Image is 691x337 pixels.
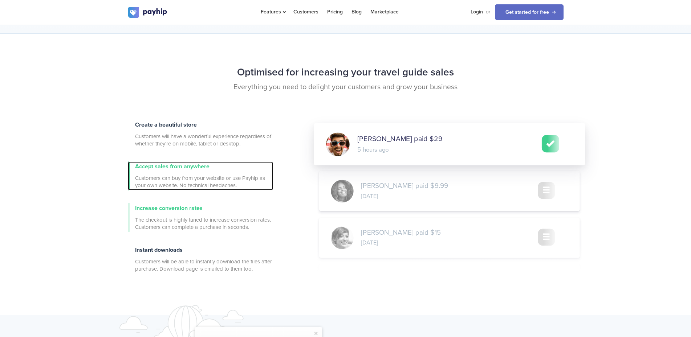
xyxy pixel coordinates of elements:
[357,134,442,144] span: [PERSON_NAME] paid $29
[135,246,183,254] span: Instant downloads
[128,7,168,18] img: logo.svg
[135,174,273,189] span: Customers can buy from your website or use Payhip as your own website. No technical headaches.
[357,145,389,154] span: 5 hours ago
[128,82,564,93] p: Everything you need to delight your customers and grow your business
[128,63,564,82] h2: Optimised for increasing your travel guide sales
[135,133,273,147] span: Customers will have a wonderful experience regardless of whether they're on mobile, tablet or des...
[128,203,273,232] a: Increase conversion rates The checkout is highly tuned to increase conversion rates. Customers ca...
[135,258,273,272] span: Customers will be able to instantly download the files after purchase. Download page is emailed t...
[135,216,273,231] span: The checkout is highly tuned to increase conversion rates. Customers can complete a purchase in s...
[135,205,203,212] span: Increase conversion rates
[361,228,441,238] span: [PERSON_NAME] paid $15
[128,245,273,274] a: Instant downloads Customers will be able to instantly download the files after purchase. Download...
[261,9,285,15] span: Features
[128,120,273,149] a: Create a beautiful store Customers will have a wonderful experience regardless of whether they're...
[361,192,378,200] span: [DATE]
[361,181,448,191] span: [PERSON_NAME] paid $9.99
[135,121,197,128] span: Create a beautiful store
[135,163,210,170] span: Accept sales from anywhere
[128,161,273,190] a: Accept sales from anywhere Customers can buy from your website or use Payhip as your own website....
[361,239,378,247] span: [DATE]
[495,4,564,20] a: Get started for free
